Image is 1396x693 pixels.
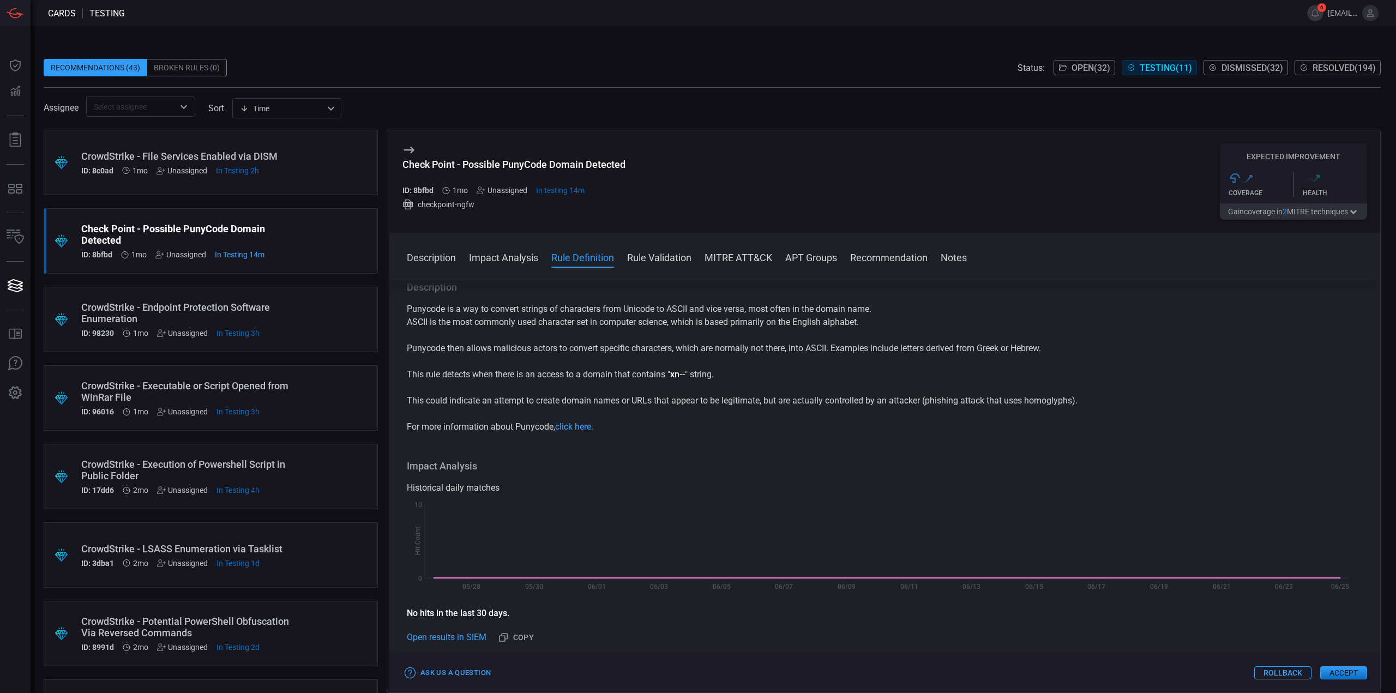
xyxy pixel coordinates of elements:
[81,150,299,162] div: CrowdStrike - File Services Enabled via DISM
[81,616,299,638] div: CrowdStrike - Potential PowerShell Obfuscation Via Reversed Commands
[215,250,264,259] span: Aug 14, 2025 2:10 PM
[850,250,928,263] button: Recommendation
[81,302,299,324] div: CrowdStrike - Endpoint Protection Software Enumeration
[133,559,148,568] span: Jun 28, 2025 11:17 PM
[775,583,793,590] text: 06/07
[1140,63,1192,73] span: Testing ( 11 )
[1275,583,1293,590] text: 06/23
[157,643,208,652] div: Unassigned
[2,127,28,153] button: Reports
[627,250,691,263] button: Rule Validation
[407,460,1363,473] h3: Impact Analysis
[176,99,191,115] button: Open
[962,583,980,590] text: 06/13
[89,8,125,19] span: testing
[650,583,668,590] text: 06/03
[407,420,1363,433] p: For more information about Punycode,
[1025,583,1043,590] text: 06/15
[453,186,468,195] span: Jul 05, 2025 11:47 PM
[1229,189,1293,197] div: Coverage
[147,59,227,76] div: Broken Rules (0)
[81,543,299,555] div: CrowdStrike - LSASS Enumeration via Tasklist
[407,303,1363,316] p: Punycode is a way to convert strings of characters from Unicode to ASCII and vice versa, most oft...
[407,631,486,644] a: Open results in SIEM
[216,559,260,568] span: Aug 13, 2025 12:39 PM
[1204,60,1288,75] button: Dismissed(32)
[157,407,208,416] div: Unassigned
[1213,583,1231,590] text: 06/21
[407,250,456,263] button: Description
[1283,207,1287,216] span: 2
[1150,583,1168,590] text: 06/19
[1320,666,1367,679] button: Accept
[157,166,207,175] div: Unassigned
[462,583,480,590] text: 05/28
[133,329,148,338] span: Jul 05, 2025 11:47 PM
[407,342,1363,355] p: Punycode then allows malicious actors to convert specific characters, which are normally not ther...
[402,186,434,195] h5: ID: 8bfbd
[157,329,208,338] div: Unassigned
[44,103,79,113] span: Assignee
[407,394,1363,407] p: This could indicate an attempt to create domain names or URLs that appear to be legitimate, but a...
[402,159,625,170] div: Check Point - Possible PunyCode Domain Detected
[131,250,147,259] span: Jul 05, 2025 11:47 PM
[2,52,28,79] button: Dashboard
[407,368,1363,381] p: This rule detects when there is an access to a domain that contains " " string.
[81,329,114,338] h5: ID: 98230
[2,224,28,250] button: Inventory
[469,250,538,263] button: Impact Analysis
[588,583,606,590] text: 06/01
[2,273,28,299] button: Cards
[407,316,1363,329] p: ASCII is the most commonly used character set in computer science, which is based primarily on th...
[418,575,422,582] text: 0
[785,250,837,263] button: APT Groups
[157,559,208,568] div: Unassigned
[1254,666,1311,679] button: Rollback
[1317,3,1326,12] span: 6
[670,369,685,379] strong: xn--
[1072,63,1110,73] span: Open ( 32 )
[1313,63,1376,73] span: Resolved ( 194 )
[477,186,527,195] div: Unassigned
[2,380,28,406] button: Preferences
[555,421,593,432] a: click here.
[1295,60,1381,75] button: Resolved(194)
[1054,60,1115,75] button: Open(32)
[216,329,260,338] span: Aug 14, 2025 11:34 AM
[216,166,259,175] span: Aug 14, 2025 12:04 PM
[495,629,538,647] button: Copy
[81,407,114,416] h5: ID: 96016
[525,583,543,590] text: 05/30
[81,250,112,259] h5: ID: 8bfbd
[133,486,148,495] span: Jun 28, 2025 11:17 PM
[838,583,856,590] text: 06/09
[1122,60,1197,75] button: Testing(11)
[1220,203,1367,220] button: Gaincoverage in2MITRE techniques
[155,250,206,259] div: Unassigned
[216,486,260,495] span: Aug 14, 2025 10:26 AM
[2,176,28,202] button: MITRE - Detection Posture
[81,559,114,568] h5: ID: 3dba1
[551,250,614,263] button: Rule Definition
[240,103,324,114] div: Time
[407,481,1363,495] div: Historical daily matches
[402,665,494,682] button: Ask Us a Question
[81,223,299,246] div: Check Point - Possible PunyCode Domain Detected
[81,166,113,175] h5: ID: 8c0ad
[1220,152,1367,161] h5: Expected Improvement
[414,501,422,509] text: 10
[536,186,585,195] span: Aug 14, 2025 2:10 PM
[1303,189,1368,197] div: Health
[1307,5,1323,21] button: 6
[133,166,148,175] span: Jul 12, 2025 11:15 PM
[48,8,76,19] span: Cards
[2,321,28,347] button: Rule Catalog
[941,250,967,263] button: Notes
[216,643,260,652] span: Aug 12, 2025 12:51 PM
[81,380,299,403] div: CrowdStrike - Executable or Script Opened from WinRar File
[713,583,731,590] text: 06/05
[81,486,114,495] h5: ID: 17dd6
[81,459,299,481] div: CrowdStrike - Execution of Powershell Script in Public Folder
[407,608,509,618] strong: No hits in the last 30 days.
[133,643,148,652] span: Jun 28, 2025 11:17 PM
